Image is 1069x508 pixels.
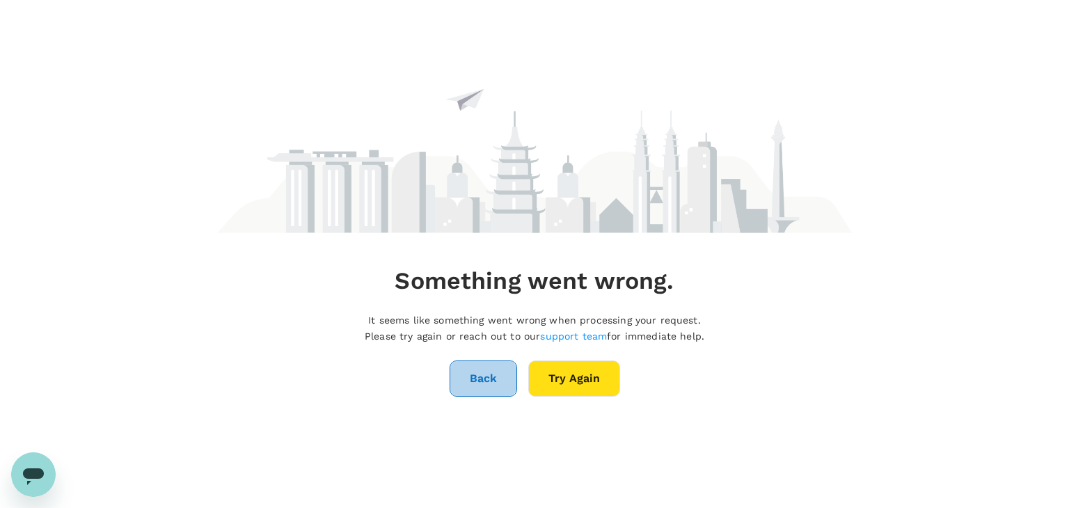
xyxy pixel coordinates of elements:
[217,27,852,233] img: maintenance
[528,360,620,397] button: Try Again
[450,360,517,397] button: Back
[11,452,56,497] iframe: Button to launch messaging window
[365,312,704,344] p: It seems like something went wrong when processing your request. Please try again or reach out to...
[395,267,674,296] h4: Something went wrong.
[540,331,607,342] a: support team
